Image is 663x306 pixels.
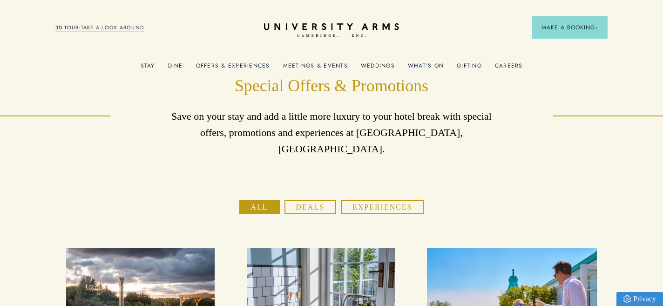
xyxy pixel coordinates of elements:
a: Home [264,23,399,38]
a: Dine [168,62,183,75]
img: Arrow icon [595,26,598,29]
a: Privacy [616,292,663,306]
a: Meetings & Events [283,62,348,75]
a: 3D TOUR:TAKE A LOOK AROUND [55,24,144,32]
a: Stay [141,62,155,75]
h1: Special Offers & Promotions [166,75,497,97]
button: Deals [284,200,336,215]
a: What's On [408,62,444,75]
a: Offers & Experiences [196,62,270,75]
p: Save on your stay and add a little more luxury to your hotel break with special offers, promotion... [166,108,497,157]
button: All [239,200,280,215]
button: Experiences [341,200,424,215]
a: Gifting [457,62,482,75]
img: Privacy [623,295,631,303]
span: Make a Booking [541,23,598,32]
a: Weddings [361,62,395,75]
button: Make a BookingArrow icon [532,16,608,39]
a: Careers [495,62,523,75]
